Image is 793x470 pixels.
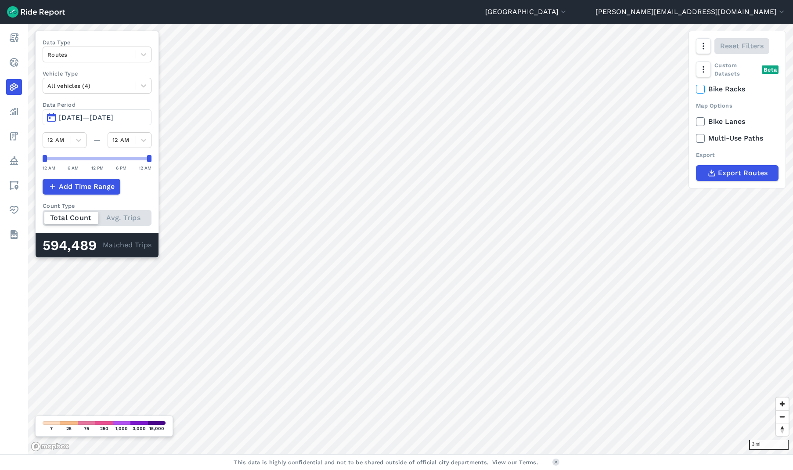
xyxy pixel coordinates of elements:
a: Health [6,202,22,218]
img: Ride Report [7,6,65,18]
a: Datasets [6,227,22,242]
a: Mapbox logo [31,441,69,452]
div: 12 AM [43,164,55,172]
span: Reset Filters [720,41,764,51]
div: 594,489 [43,240,103,251]
a: Analyze [6,104,22,119]
button: [PERSON_NAME][EMAIL_ADDRESS][DOMAIN_NAME] [595,7,786,17]
div: Matched Trips [36,233,159,257]
div: Count Type [43,202,151,210]
a: Fees [6,128,22,144]
label: Data Period [43,101,151,109]
button: Export Routes [696,165,779,181]
button: Reset bearing to north [776,423,789,436]
button: [DATE]—[DATE] [43,109,151,125]
span: [DATE]—[DATE] [59,113,113,122]
button: Add Time Range [43,179,120,195]
a: Policy [6,153,22,169]
a: View our Terms. [492,458,538,466]
div: 3 mi [749,440,789,450]
label: Bike Racks [696,84,779,94]
a: Realtime [6,54,22,70]
div: — [87,135,108,145]
div: Map Options [696,101,779,110]
div: Custom Datasets [696,61,779,78]
div: 6 PM [116,164,126,172]
div: Beta [762,65,779,74]
label: Bike Lanes [696,116,779,127]
button: Reset Filters [714,38,769,54]
a: Areas [6,177,22,193]
a: Heatmaps [6,79,22,95]
label: Multi-Use Paths [696,133,779,144]
span: Add Time Range [59,181,115,192]
div: 12 AM [139,164,151,172]
span: Export Routes [718,168,768,178]
button: Zoom in [776,398,789,410]
div: 12 PM [91,164,104,172]
a: Report [6,30,22,46]
div: Export [696,151,779,159]
label: Data Type [43,38,151,47]
canvas: Map [28,24,793,454]
button: Zoom out [776,410,789,423]
label: Vehicle Type [43,69,151,78]
button: [GEOGRAPHIC_DATA] [485,7,568,17]
div: 6 AM [68,164,79,172]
